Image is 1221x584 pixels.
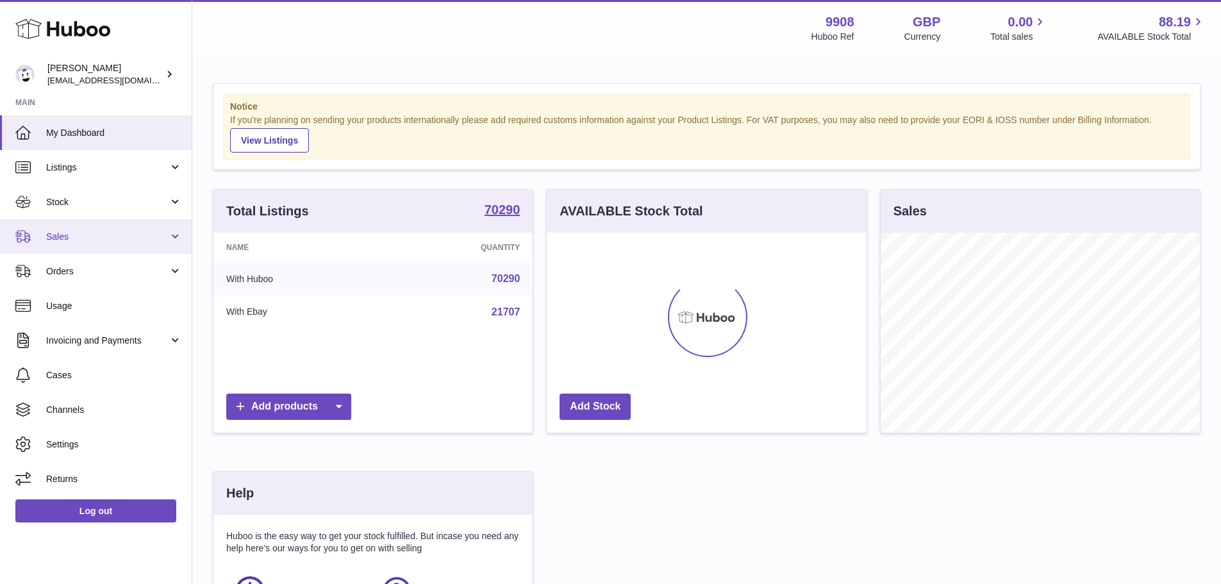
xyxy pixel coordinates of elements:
th: Name [213,233,382,262]
strong: GBP [913,13,940,31]
span: Sales [46,231,169,243]
h3: Total Listings [226,203,309,220]
span: Total sales [990,31,1047,43]
td: With Huboo [213,262,382,296]
span: Stock [46,196,169,208]
span: [EMAIL_ADDRESS][DOMAIN_NAME] [47,75,188,85]
a: Log out [15,499,176,522]
a: 0.00 Total sales [990,13,1047,43]
div: Currency [904,31,941,43]
a: 88.19 AVAILABLE Stock Total [1097,13,1206,43]
div: If you're planning on sending your products internationally please add required customs informati... [230,114,1183,153]
h3: Sales [893,203,927,220]
span: Channels [46,404,182,416]
span: Returns [46,473,182,485]
span: My Dashboard [46,127,182,139]
a: 21707 [492,306,520,317]
h3: Help [226,485,254,502]
div: [PERSON_NAME] [47,62,163,87]
a: Add products [226,394,351,420]
span: 0.00 [1008,13,1033,31]
span: Usage [46,300,182,312]
span: Listings [46,162,169,174]
a: Add Stock [560,394,631,420]
span: Invoicing and Payments [46,335,169,347]
img: internalAdmin-9908@internal.huboo.com [15,65,35,84]
strong: 9908 [826,13,854,31]
div: Huboo Ref [811,31,854,43]
a: 70290 [485,203,520,219]
th: Quantity [382,233,533,262]
strong: Notice [230,101,1183,113]
p: Huboo is the easy way to get your stock fulfilled. But incase you need any help here's our ways f... [226,530,520,555]
a: 70290 [492,273,520,284]
span: 88.19 [1159,13,1191,31]
h3: AVAILABLE Stock Total [560,203,702,220]
span: Cases [46,369,182,381]
strong: 70290 [485,203,520,216]
td: With Ebay [213,296,382,329]
a: View Listings [230,128,309,153]
span: AVAILABLE Stock Total [1097,31,1206,43]
span: Orders [46,265,169,278]
span: Settings [46,438,182,451]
